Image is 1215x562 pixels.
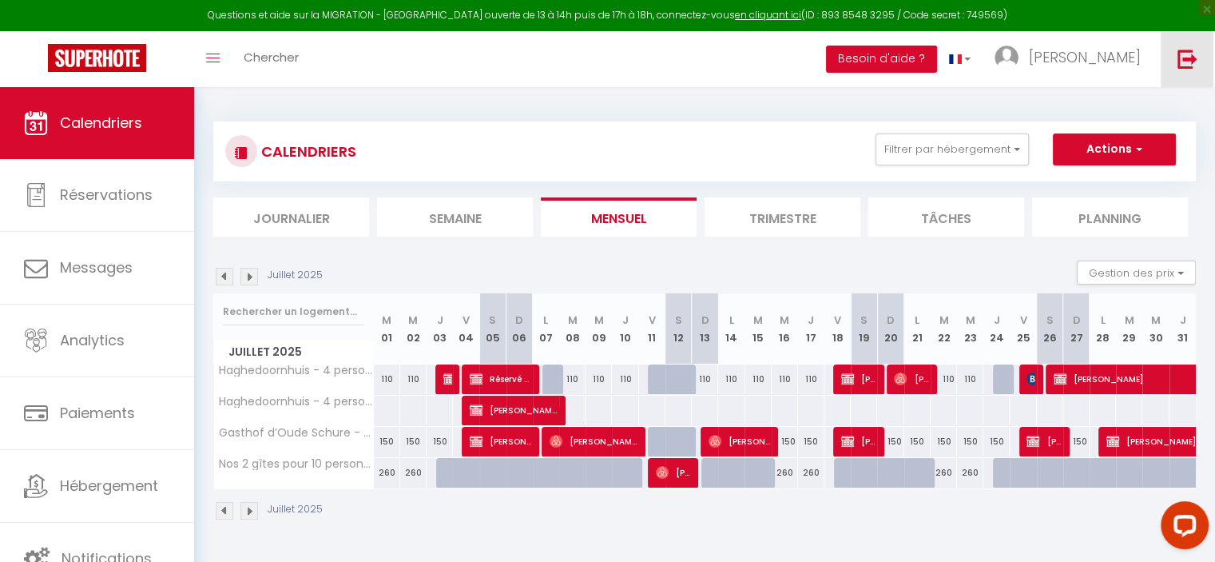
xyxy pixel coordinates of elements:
[772,427,798,456] div: 150
[216,427,376,439] span: Gasthof d’Oude Schure - 6 personnes
[753,313,763,328] abbr: M
[1142,293,1169,365] th: 30
[983,31,1161,87] a: ... [PERSON_NAME]
[860,313,868,328] abbr: S
[729,313,734,328] abbr: L
[957,365,983,394] div: 110
[1090,293,1116,365] th: 28
[60,476,158,496] span: Hébergement
[1026,426,1062,456] span: [PERSON_NAME]
[1169,293,1196,365] th: 31
[1072,313,1080,328] abbr: D
[904,293,931,365] th: 21
[1019,313,1026,328] abbr: V
[214,341,373,364] span: Juillet 2025
[877,293,903,365] th: 20
[735,8,801,22] a: en cliquant ici
[586,365,612,394] div: 110
[400,458,427,488] div: 260
[1177,49,1197,69] img: logout
[995,46,1018,70] img: ...
[541,197,697,237] li: Mensuel
[374,458,400,488] div: 260
[216,458,376,470] span: Nos 2 gîtes pour 10 personnes
[718,365,744,394] div: 110
[612,365,638,394] div: 110
[983,293,1010,365] th: 24
[268,502,323,517] p: Juillet 2025
[894,364,929,394] span: [PERSON_NAME]
[1101,313,1106,328] abbr: L
[1063,293,1090,365] th: 27
[232,31,311,87] a: Chercher
[957,458,983,488] div: 260
[834,313,841,328] abbr: V
[1116,293,1142,365] th: 29
[966,313,975,328] abbr: M
[443,364,452,394] span: Federique Potisek
[1125,313,1134,328] abbr: M
[744,365,771,394] div: 110
[1053,134,1176,165] button: Actions
[1063,427,1090,456] div: 150
[692,365,718,394] div: 110
[60,113,142,133] span: Calendriers
[931,458,957,488] div: 260
[957,427,983,456] div: 150
[515,313,523,328] abbr: D
[48,44,146,72] img: Super Booking
[568,313,578,328] abbr: M
[841,426,876,456] span: [PERSON_NAME]
[649,313,656,328] abbr: V
[939,313,948,328] abbr: M
[470,426,531,456] span: [PERSON_NAME]
[427,427,453,456] div: 150
[1026,364,1035,394] span: [PERSON_NAME]
[824,293,851,365] th: 18
[470,364,531,394] span: Réservé Hagedoornhuis
[479,293,506,365] th: 05
[470,395,558,425] span: [PERSON_NAME]
[427,293,453,365] th: 03
[718,293,744,365] th: 14
[915,313,919,328] abbr: L
[257,134,356,169] h3: CALENDRIERS
[586,293,612,365] th: 09
[772,293,798,365] th: 16
[612,293,638,365] th: 10
[826,46,937,73] button: Besoin d'aide ?
[60,330,125,350] span: Analytics
[1010,293,1036,365] th: 25
[868,197,1024,237] li: Tâches
[400,427,427,456] div: 150
[408,313,418,328] abbr: M
[772,458,798,488] div: 260
[374,427,400,456] div: 150
[780,313,789,328] abbr: M
[382,313,391,328] abbr: M
[400,293,427,365] th: 02
[931,427,957,456] div: 150
[489,313,496,328] abbr: S
[983,427,1010,456] div: 150
[216,365,376,377] span: Haghedoornhuis - 4 personnes
[377,197,533,237] li: Semaine
[223,297,364,326] input: Rechercher un logement...
[1148,495,1215,562] iframe: LiveChat chat widget
[559,365,586,394] div: 110
[60,257,133,277] span: Messages
[994,313,1000,328] abbr: J
[400,365,427,394] div: 110
[798,365,824,394] div: 110
[798,427,824,456] div: 150
[931,293,957,365] th: 22
[374,365,400,394] div: 110
[851,293,877,365] th: 19
[463,313,470,328] abbr: V
[268,268,323,283] p: Juillet 2025
[808,313,814,328] abbr: J
[841,364,876,394] span: [PERSON_NAME]
[213,197,369,237] li: Journalier
[639,293,665,365] th: 11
